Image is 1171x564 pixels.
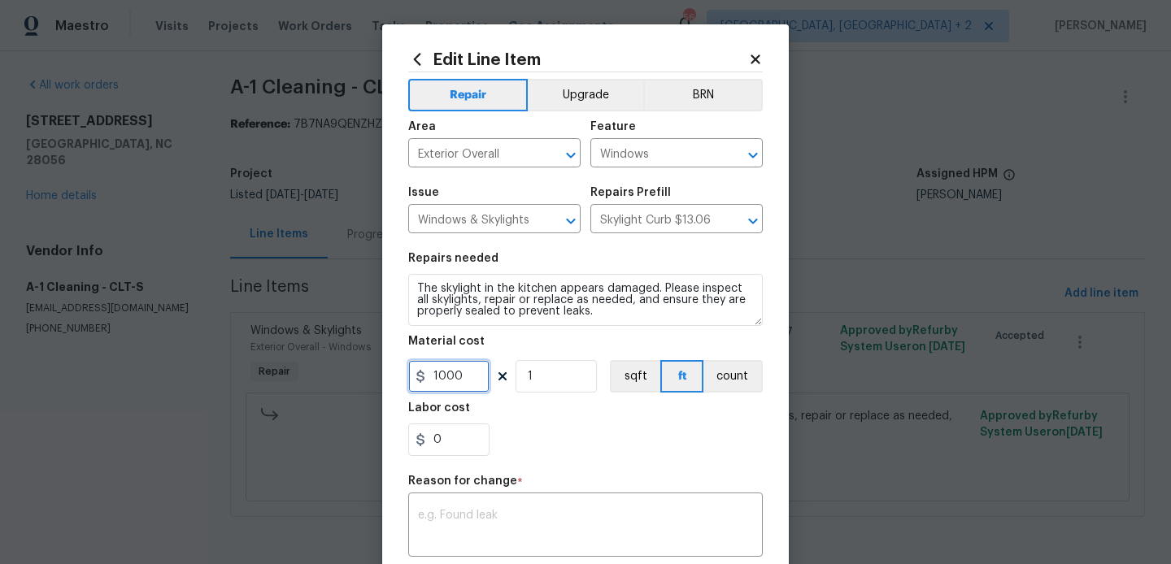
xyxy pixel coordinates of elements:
[408,274,763,326] textarea: The skylight in the kitchen appears damaged. Please inspect all skylights, repair or replace as n...
[408,475,517,487] h5: Reason for change
[408,187,439,198] h5: Issue
[742,210,764,232] button: Open
[408,121,436,132] h5: Area
[408,79,528,111] button: Repair
[559,210,582,232] button: Open
[559,144,582,167] button: Open
[590,121,636,132] h5: Feature
[590,187,671,198] h5: Repairs Prefill
[703,360,763,393] button: count
[528,79,644,111] button: Upgrade
[742,144,764,167] button: Open
[408,402,470,414] h5: Labor cost
[610,360,660,393] button: sqft
[660,360,703,393] button: ft
[643,79,763,111] button: BRN
[408,336,485,347] h5: Material cost
[408,253,498,264] h5: Repairs needed
[408,50,748,68] h2: Edit Line Item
